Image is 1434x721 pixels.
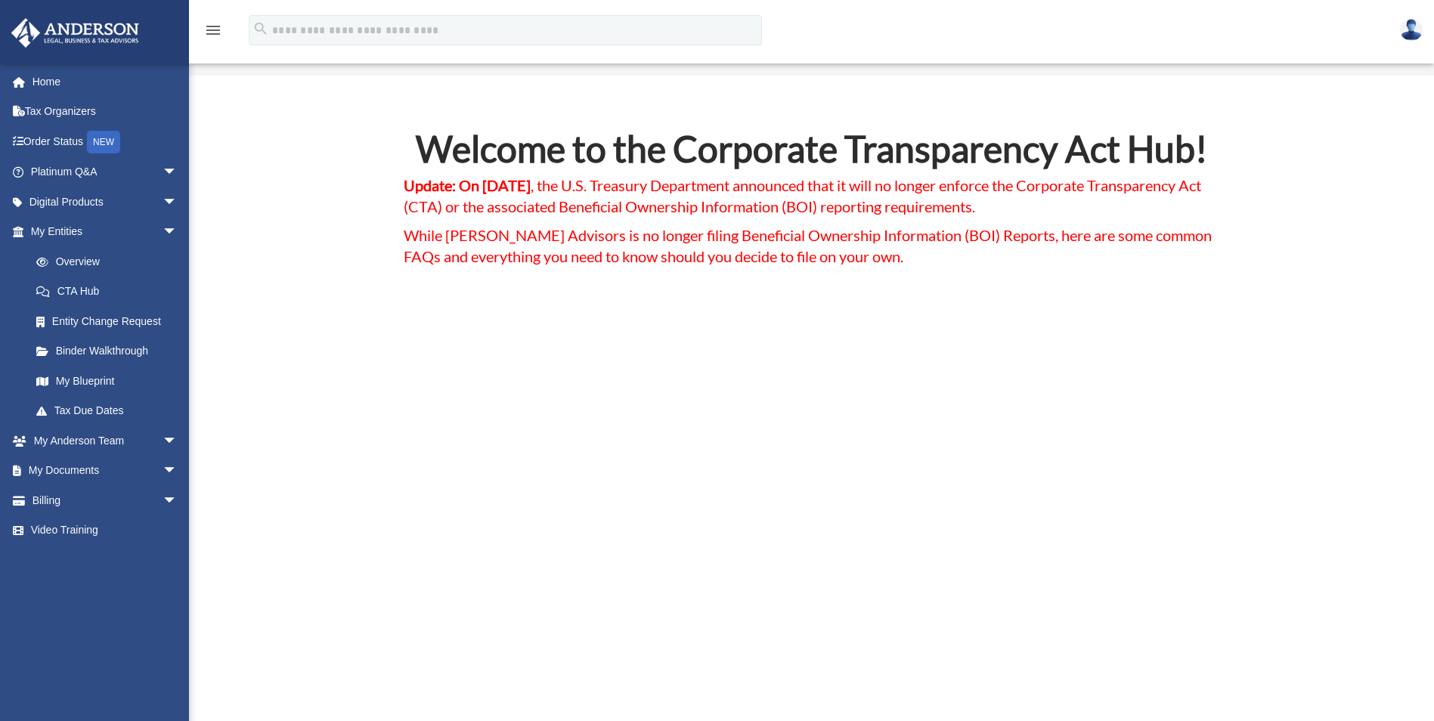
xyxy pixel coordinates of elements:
[11,97,200,127] a: Tax Organizers
[404,176,531,194] strong: Update: On [DATE]
[163,485,193,516] span: arrow_drop_down
[21,277,193,307] a: CTA Hub
[11,217,200,247] a: My Entitiesarrow_drop_down
[163,157,193,188] span: arrow_drop_down
[21,396,200,426] a: Tax Due Dates
[7,18,144,48] img: Anderson Advisors Platinum Portal
[11,425,200,456] a: My Anderson Teamarrow_drop_down
[163,425,193,456] span: arrow_drop_down
[163,217,193,248] span: arrow_drop_down
[11,187,200,217] a: Digital Productsarrow_drop_down
[485,297,1138,664] iframe: Corporate Transparency Act Shocker: Treasury Announces Major Updates!
[204,21,222,39] i: menu
[204,26,222,39] a: menu
[404,226,1212,265] span: While [PERSON_NAME] Advisors is no longer filing Beneficial Ownership Information (BOI) Reports, ...
[404,176,1201,215] span: , the U.S. Treasury Department announced that it will no longer enforce the Corporate Transparenc...
[163,456,193,487] span: arrow_drop_down
[21,246,200,277] a: Overview
[21,366,200,396] a: My Blueprint
[252,20,269,37] i: search
[11,126,200,157] a: Order StatusNEW
[11,485,200,515] a: Billingarrow_drop_down
[21,306,200,336] a: Entity Change Request
[11,515,200,546] a: Video Training
[21,336,200,367] a: Binder Walkthrough
[87,131,120,153] div: NEW
[404,131,1220,175] h2: Welcome to the Corporate Transparency Act Hub!
[11,456,200,486] a: My Documentsarrow_drop_down
[1400,19,1423,41] img: User Pic
[11,67,200,97] a: Home
[163,187,193,218] span: arrow_drop_down
[11,157,200,187] a: Platinum Q&Aarrow_drop_down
